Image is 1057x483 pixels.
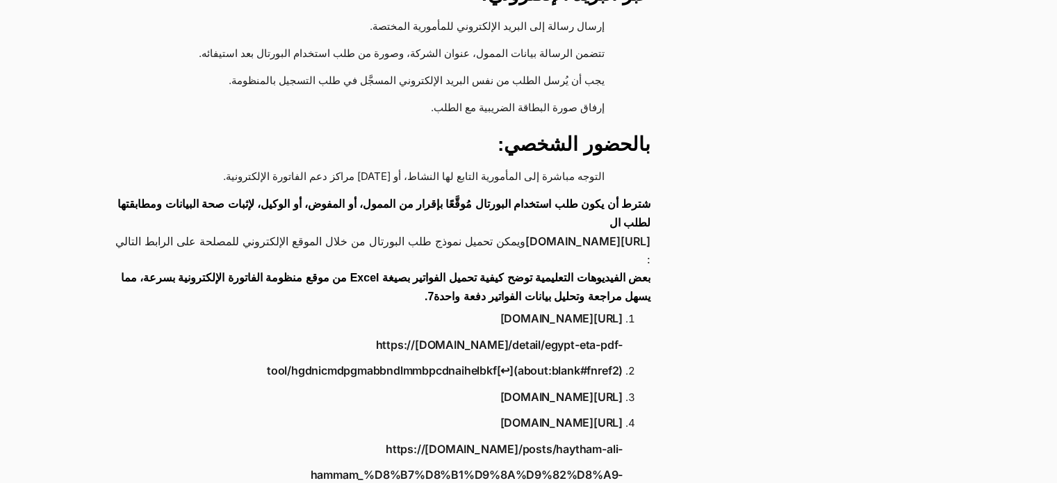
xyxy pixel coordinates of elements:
[128,41,623,68] li: تتضمن الرسالة بيانات الممول، عنوان الشركة، وصورة من طلب استخدام البورتال بعد استيفائه.
[525,232,650,250] a: [URL][DOMAIN_NAME]
[114,232,650,268] p: ويمكن تحميل نموذج طلب البورتال من خلال الموقع الإلكتروني للمصلحة على الرابط التالي :
[427,288,434,306] a: 7
[121,272,651,302] strong: بعض الفيديوهات التعليمية توضح كيفية تحميل الفواتير بصيغة Excel من موقع منظومة الفاتورة الإلكتروني...
[165,198,650,210] strong: شترط أن يكون طلب استخدام البورتال مُوقَّعًا بإقرار من الممول، أو المفوض، أو الوكيل، لإثبات صحة ال...
[114,132,650,157] h3: :
[500,384,623,410] a: [URL][DOMAIN_NAME]
[128,95,623,122] li: إرفاق صورة البطاقة الضريبية مع الطلب.
[500,306,623,331] a: [URL][DOMAIN_NAME]
[504,133,650,155] strong: بالحضور الشخصي
[128,14,623,41] li: إرسال رسالة إلى البريد الإلكتروني للمأمورية المختصة.
[500,410,623,436] a: [URL][DOMAIN_NAME]
[140,332,623,384] a: https://[DOMAIN_NAME]/detail/egypt-eta-pdf-tool/hgdnicmdpgmabbndlmmbpcdnaihelbkf[↩︎](about:blank#...
[128,164,623,191] li: التوجه مباشرة إلى المأمورية التابع لها النشاط، أو [DATE] مراكز دعم الفاتورة الإلكترونية.
[128,68,623,95] li: يجب أن يُرسل الطلب من نفس البريد الإلكتروني المسجَّل في طلب التسجيل بالمنظومة.
[117,198,650,229] strong: ومطابقتها لطلب ال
